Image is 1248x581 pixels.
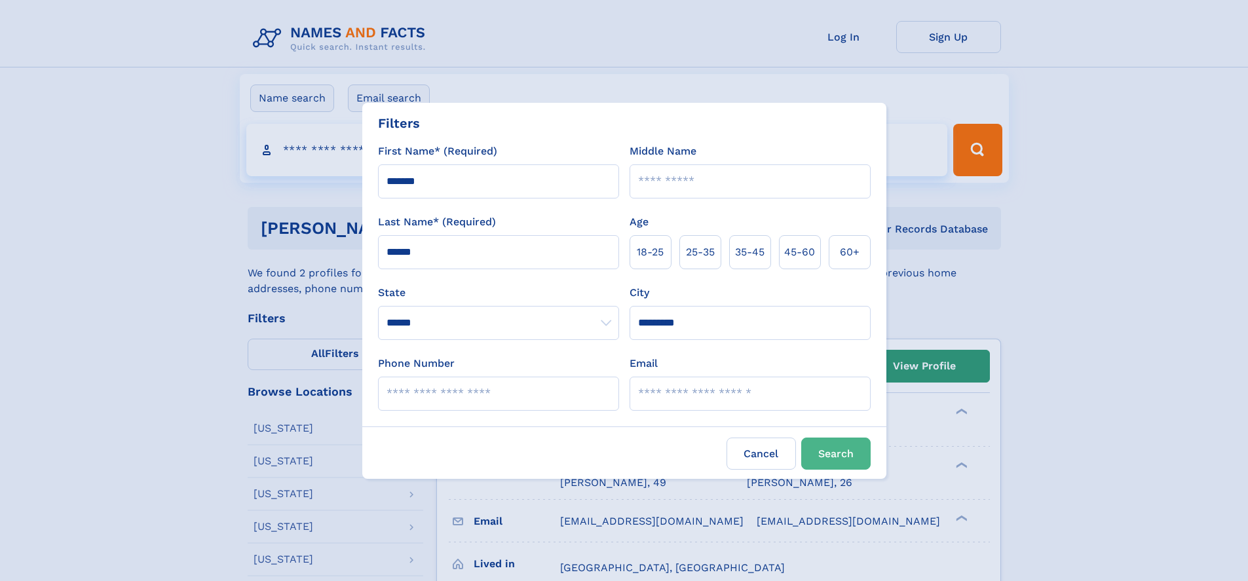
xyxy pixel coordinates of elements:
[378,113,420,133] div: Filters
[686,244,715,260] span: 25‑35
[735,244,765,260] span: 35‑45
[784,244,815,260] span: 45‑60
[637,244,664,260] span: 18‑25
[630,143,696,159] label: Middle Name
[840,244,860,260] span: 60+
[378,214,496,230] label: Last Name* (Required)
[378,285,619,301] label: State
[378,143,497,159] label: First Name* (Required)
[630,214,649,230] label: Age
[727,438,796,470] label: Cancel
[801,438,871,470] button: Search
[378,356,455,371] label: Phone Number
[630,285,649,301] label: City
[630,356,658,371] label: Email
